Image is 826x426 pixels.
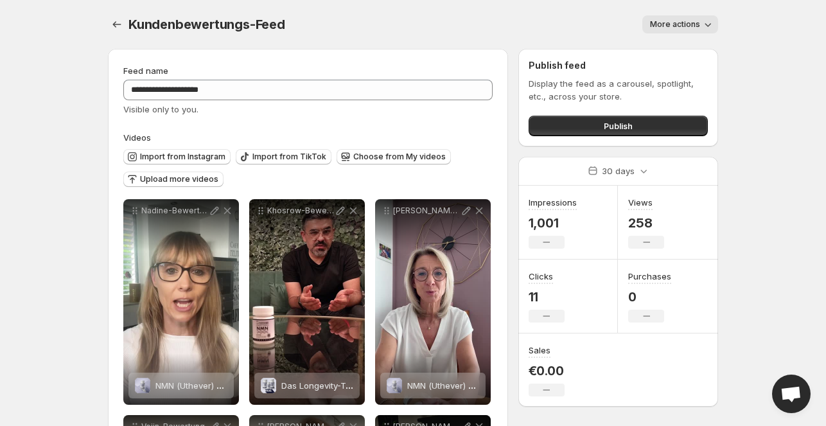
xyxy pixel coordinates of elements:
div: Open chat [772,375,811,413]
span: Das Longevity-Trio im Set [281,380,383,391]
img: Das Longevity-Trio im Set [261,378,276,393]
p: 258 [628,215,664,231]
h2: Publish feed [529,59,708,72]
button: Import from TikTok [236,149,331,164]
p: Display the feed as a carousel, spotlight, etc., across your store. [529,77,708,103]
p: Khosrow-Bewertung [267,206,334,216]
p: 1,001 [529,215,577,231]
span: Visible only to you. [123,104,198,114]
div: Nadine-BewertungNMN (Uthever) KapselnNMN (Uthever) Kapseln [123,199,239,405]
p: 11 [529,289,565,305]
span: Kundenbewertungs-Feed [128,17,285,32]
p: €0.00 [529,363,565,378]
span: Videos [123,132,151,143]
p: 0 [628,289,671,305]
button: Upload more videos [123,172,224,187]
p: Nadine-Bewertung [141,206,208,216]
img: NMN (Uthever) Kapseln [387,378,402,393]
span: Feed name [123,66,168,76]
h3: Clicks [529,270,553,283]
span: Choose from My videos [353,152,446,162]
div: Khosrow-BewertungDas Longevity-Trio im SetDas Longevity-Trio im Set [249,199,365,405]
h3: Sales [529,344,550,357]
span: NMN (Uthever) Kapseln [155,380,249,391]
span: Publish [604,120,633,132]
button: More actions [642,15,718,33]
span: More actions [650,19,700,30]
h3: Impressions [529,196,577,209]
p: 30 days [602,164,635,177]
button: Settings [108,15,126,33]
div: [PERSON_NAME] fühlt sich dank unserem NMN endlich wieder vital & [PERSON_NAME].NMN (Uthever) Kaps... [375,199,491,405]
h3: Views [628,196,653,209]
span: Import from Instagram [140,152,225,162]
img: NMN (Uthever) Kapseln [135,378,150,393]
button: Publish [529,116,708,136]
button: Choose from My videos [337,149,451,164]
span: Import from TikTok [252,152,326,162]
span: NMN (Uthever) Kapseln [407,380,500,391]
h3: Purchases [628,270,671,283]
p: [PERSON_NAME] fühlt sich dank unserem NMN endlich wieder vital & [PERSON_NAME]. [393,206,460,216]
button: Import from Instagram [123,149,231,164]
span: Upload more videos [140,174,218,184]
